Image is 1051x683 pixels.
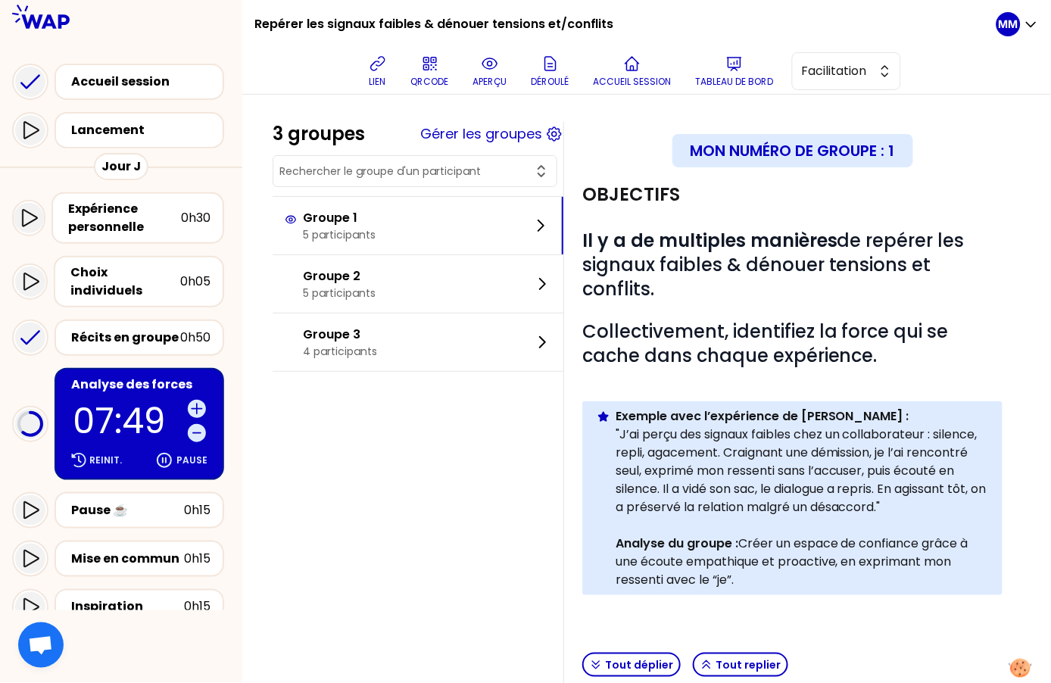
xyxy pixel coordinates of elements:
div: 0h15 [184,598,211,616]
input: Rechercher le groupe d'un participant [279,164,532,179]
div: Pause ☕️ [71,501,184,519]
div: Lancement [71,121,217,139]
button: Facilitation [792,52,901,90]
div: Récits en groupe [71,329,180,347]
p: MM [999,17,1018,32]
span: de repérer les signaux faibles & dénouer tensions et conflits. [582,228,969,301]
strong: Analyse du groupe : [616,535,738,552]
div: Mon numéro de groupe : 1 [672,134,913,167]
p: aperçu [473,76,507,88]
div: Accueil session [71,73,217,91]
button: Gérer les groupes [420,123,542,145]
p: Créer un espace de confiance grâce à une écoute empathique et proactive, en exprimant mon ressent... [616,535,990,589]
div: 0h30 [181,209,211,227]
button: Accueil session [588,48,678,94]
button: lien [363,48,393,94]
div: Jour J [94,153,148,180]
button: Tableau de bord [690,48,780,94]
button: Déroulé [525,48,575,94]
p: lien [370,76,386,88]
p: Groupe 1 [303,209,376,227]
div: 0h15 [184,501,211,519]
button: QRCODE [405,48,455,94]
button: Tout déplier [582,653,681,677]
p: 5 participants [303,227,376,242]
strong: Il y a de multiples manières [582,228,837,253]
p: Groupe 3 [303,326,377,344]
p: "J’ai perçu des signaux faibles chez un collaborateur : silence, repli, agacement. Craignant une ... [616,426,990,516]
p: Tableau de bord [696,76,774,88]
p: QRCODE [411,76,449,88]
div: 3 groupes [273,122,365,146]
div: 0h05 [180,273,211,291]
div: Choix individuels [70,264,180,300]
p: Groupe 2 [303,267,376,285]
div: Ouvrir le chat [18,622,64,668]
button: MM [996,12,1039,36]
div: Expérience personnelle [68,200,181,236]
button: aperçu [467,48,513,94]
h2: Objectifs [582,182,680,207]
p: Accueil session [594,76,672,88]
div: 0h50 [180,329,211,347]
div: 0h15 [184,550,211,568]
div: Mise en commun [71,550,184,568]
p: 07:49 [73,404,182,438]
p: 4 participants [303,344,377,359]
span: Facilitation [802,62,870,80]
span: Collectivement, identifiez la force qui se cache dans chaque expérience. [582,319,953,368]
p: Pause [176,454,207,466]
div: Inspiration [71,598,184,616]
div: Analyse des forces [71,376,211,394]
strong: Exemple avec l’expérience de [PERSON_NAME] : [616,407,909,425]
p: 5 participants [303,285,376,301]
button: Tout replier [693,653,788,677]
p: Reinit. [89,454,122,466]
p: Déroulé [532,76,569,88]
